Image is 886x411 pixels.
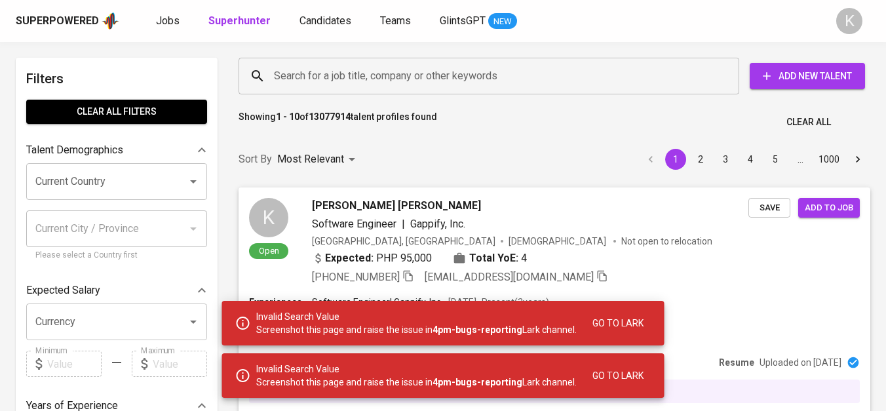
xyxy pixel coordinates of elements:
[760,68,855,85] span: Add New Talent
[798,198,860,218] button: Add to job
[847,149,868,170] button: Go to next page
[153,351,207,377] input: Value
[488,15,517,28] span: NEW
[256,362,577,389] p: Invalid Search Value Screenshot this page and raise the issue in Lark channel.
[312,235,495,248] div: [GEOGRAPHIC_DATA], [GEOGRAPHIC_DATA]
[26,277,207,303] div: Expected Salary
[26,137,207,163] div: Talent Demographics
[249,296,312,309] p: Experiences
[621,235,712,248] p: Not open to relocation
[380,13,414,29] a: Teams
[760,356,841,369] p: Uploaded on [DATE]
[521,250,527,266] span: 4
[312,198,481,214] span: [PERSON_NAME] [PERSON_NAME]
[208,14,271,27] b: Superhunter
[184,313,202,331] button: Open
[433,324,522,335] b: 4pm-bugs-reporting
[433,377,522,387] b: 4pm-bugs-reporting
[592,368,644,384] span: Go to Lark
[587,362,649,389] button: Go to Lark
[750,63,865,89] button: Add New Talent
[755,201,784,216] span: Save
[592,315,644,332] span: Go to Lark
[469,250,518,266] b: Total YoE:
[312,218,396,230] span: Software Engineer
[299,13,354,29] a: Candidates
[26,68,207,89] h6: Filters
[35,249,198,262] p: Please select a Country first
[256,310,577,336] p: Invalid Search Value Screenshot this page and raise the issue in Lark channel.
[325,250,374,266] b: Expected:
[312,296,443,309] p: Software Engineer | Gappify, Inc.
[587,310,649,336] button: Go to Lark
[790,153,811,166] div: …
[47,351,102,377] input: Value
[102,11,119,31] img: app logo
[380,14,411,27] span: Teams
[277,151,344,167] p: Most Relevant
[836,8,862,34] div: K
[786,114,831,130] span: Clear All
[26,283,100,298] p: Expected Salary
[26,100,207,124] button: Clear All filters
[665,149,686,170] button: page 1
[440,13,517,29] a: GlintsGPT NEW
[815,149,843,170] button: Go to page 1000
[156,14,180,27] span: Jobs
[312,250,432,266] div: PHP 95,000
[254,245,284,256] span: Open
[184,172,202,191] button: Open
[312,271,400,283] span: [PHONE_NUMBER]
[765,149,786,170] button: Go to page 5
[208,13,273,29] a: Superhunter
[443,296,549,309] p: • [DATE] - Present ( 3 years )
[690,149,711,170] button: Go to page 2
[249,198,288,237] div: K
[638,149,870,170] nav: pagination navigation
[309,111,351,122] b: 13077914
[402,216,405,232] span: |
[425,271,594,283] span: [EMAIL_ADDRESS][DOMAIN_NAME]
[277,147,360,172] div: Most Relevant
[239,110,437,134] p: Showing of talent profiles found
[239,151,272,167] p: Sort By
[509,235,608,248] span: [DEMOGRAPHIC_DATA]
[16,14,99,29] div: Superpowered
[715,149,736,170] button: Go to page 3
[719,356,754,369] p: Resume
[16,11,119,31] a: Superpoweredapp logo
[740,149,761,170] button: Go to page 4
[276,111,299,122] b: 1 - 10
[781,110,836,134] button: Clear All
[805,201,853,216] span: Add to job
[440,14,486,27] span: GlintsGPT
[410,218,465,230] span: Gappify, Inc.
[26,142,123,158] p: Talent Demographics
[748,198,790,218] button: Save
[156,13,182,29] a: Jobs
[37,104,197,120] span: Clear All filters
[299,14,351,27] span: Candidates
